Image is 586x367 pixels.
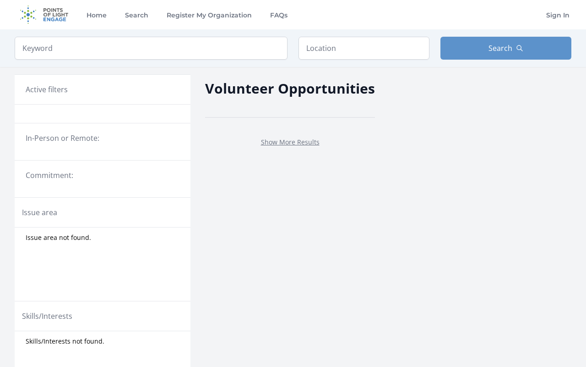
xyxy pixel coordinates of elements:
legend: Commitment: [26,170,179,181]
span: Issue area not found. [26,233,91,242]
legend: Issue area [22,207,57,218]
legend: Skills/Interests [22,311,72,322]
legend: In-Person or Remote: [26,133,179,144]
input: Keyword [15,37,288,60]
button: Search [440,37,571,60]
h2: Volunteer Opportunities [205,78,375,99]
input: Location [298,37,429,60]
a: Show More Results [261,138,320,146]
h3: Active filters [26,84,68,95]
span: Skills/Interests not found. [26,337,104,346]
span: Search [488,43,512,54]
